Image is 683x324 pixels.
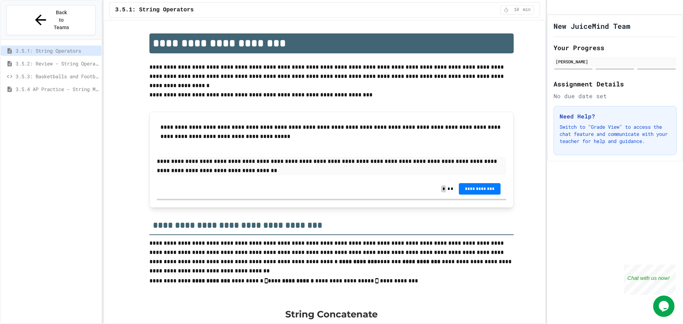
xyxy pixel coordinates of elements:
[560,123,671,145] p: Switch to "Grade View" to access the chat feature and communicate with your teacher for help and ...
[6,5,96,35] button: Back to Teams
[16,73,99,80] span: 3.5.3: Basketballs and Footballs
[554,43,677,53] h2: Your Progress
[511,7,522,13] span: 10
[554,92,677,100] div: No due date set
[16,47,99,54] span: 3.5.1: String Operators
[653,296,676,317] iframe: chat widget
[16,85,99,93] span: 3.5.4 AP Practice - String Manipulation
[556,58,674,65] div: [PERSON_NAME]
[554,79,677,89] h2: Assignment Details
[624,265,676,295] iframe: chat widget
[554,21,630,31] h1: New JuiceMind Team
[53,9,70,31] span: Back to Teams
[115,6,194,14] span: 3.5.1: String Operators
[16,60,99,67] span: 3.5.2: Review - String Operators
[523,7,531,13] span: min
[560,112,671,121] h3: Need Help?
